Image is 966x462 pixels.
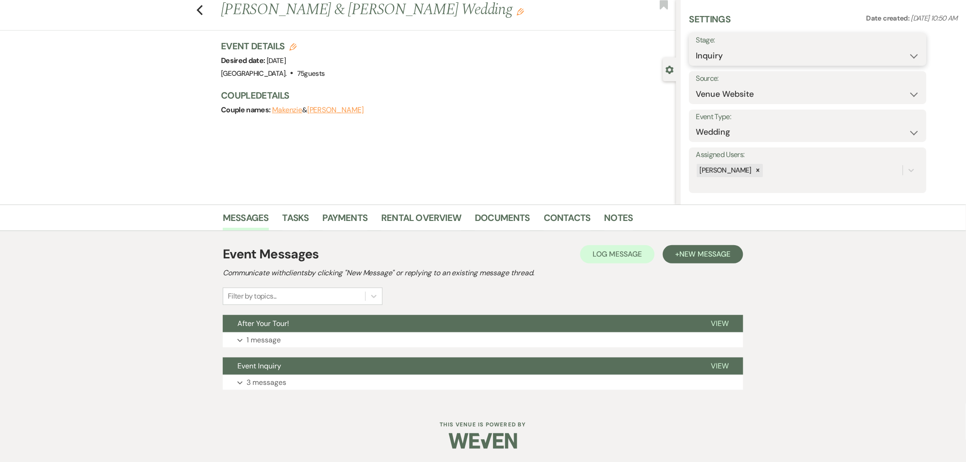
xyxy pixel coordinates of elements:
[221,56,267,65] span: Desired date:
[283,210,309,231] a: Tasks
[223,245,319,264] h1: Event Messages
[323,210,368,231] a: Payments
[593,249,642,259] span: Log Message
[223,315,696,332] button: After Your Tour!
[580,245,655,263] button: Log Message
[517,7,524,16] button: Edit
[544,210,591,231] a: Contacts
[223,210,269,231] a: Messages
[911,14,958,23] span: [DATE] 10:50 AM
[272,105,364,115] span: &
[680,249,730,259] span: New Message
[696,110,919,124] label: Event Type:
[696,72,919,85] label: Source:
[696,148,919,162] label: Assigned Users:
[697,164,753,177] div: [PERSON_NAME]
[221,69,286,78] span: [GEOGRAPHIC_DATA].
[221,89,667,102] h3: Couple Details
[228,291,277,302] div: Filter by topics...
[381,210,461,231] a: Rental Overview
[666,65,674,73] button: Close lead details
[866,14,911,23] span: Date created:
[449,425,517,457] img: Weven Logo
[223,268,743,278] h2: Communicate with clients by clicking "New Message" or replying to an existing message thread.
[696,315,743,332] button: View
[307,106,364,114] button: [PERSON_NAME]
[272,106,302,114] button: Makenzie
[689,13,730,33] h3: Settings
[237,361,281,371] span: Event Inquiry
[221,40,325,52] h3: Event Details
[267,56,286,65] span: [DATE]
[696,357,743,375] button: View
[247,334,281,346] p: 1 message
[237,319,289,328] span: After Your Tour!
[475,210,530,231] a: Documents
[711,319,729,328] span: View
[223,375,743,390] button: 3 messages
[223,357,696,375] button: Event Inquiry
[663,245,743,263] button: +New Message
[297,69,325,78] span: 75 guests
[221,105,272,115] span: Couple names:
[604,210,633,231] a: Notes
[223,332,743,348] button: 1 message
[711,361,729,371] span: View
[696,34,919,47] label: Stage:
[247,377,286,388] p: 3 messages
